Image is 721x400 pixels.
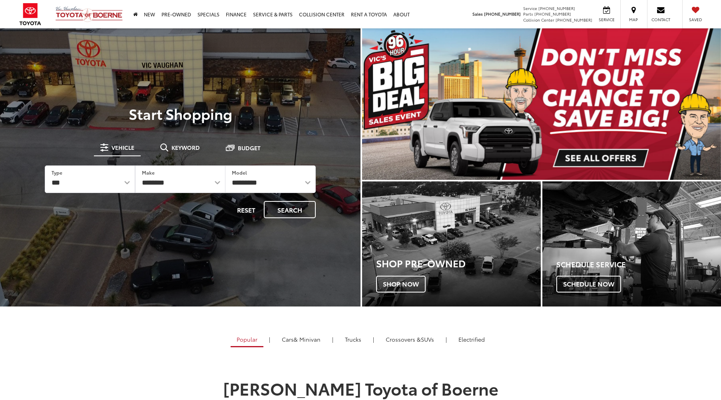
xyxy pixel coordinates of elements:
div: Toyota [362,181,541,306]
span: Keyword [171,145,200,150]
span: Collision Center [523,17,554,23]
button: Reset [230,201,262,218]
h4: Schedule Service [556,261,721,269]
span: Service [598,17,615,22]
span: Vehicle [112,145,134,150]
h3: Shop Pre-Owned [376,258,541,268]
span: Contact [651,17,670,22]
span: Map [625,17,642,22]
label: Type [52,169,62,176]
a: Schedule Service Schedule Now [542,181,721,306]
span: Schedule Now [556,276,621,293]
li: | [330,335,335,343]
span: Sales [472,11,483,17]
span: [PHONE_NUMBER] [556,17,592,23]
li: | [371,335,376,343]
span: Service [523,5,537,11]
span: Shop Now [376,276,426,293]
img: Big Deal Sales Event [362,28,721,180]
img: Vic Vaughan Toyota of Boerne [55,6,123,22]
a: Popular [231,332,263,347]
a: Shop Pre-Owned Shop Now [362,181,541,306]
label: Make [142,169,155,176]
a: Electrified [452,332,491,346]
span: Crossovers & [386,335,421,343]
span: Saved [687,17,704,22]
li: | [444,335,449,343]
span: [PHONE_NUMBER] [538,5,575,11]
a: Cars [276,332,327,346]
p: Start Shopping [34,105,327,121]
span: [PHONE_NUMBER] [534,11,571,17]
a: SUVs [380,332,440,346]
span: [PHONE_NUMBER] [484,11,521,17]
div: Toyota [542,181,721,306]
span: & Minivan [294,335,321,343]
div: carousel slide number 1 of 1 [362,28,721,180]
button: Search [264,201,316,218]
span: Parts [523,11,533,17]
label: Model [232,169,247,176]
a: Trucks [339,332,367,346]
li: | [267,335,272,343]
span: Budget [238,145,261,151]
h1: [PERSON_NAME] Toyota of Boerne [175,379,546,397]
section: Carousel section with vehicle pictures - may contain disclaimers. [362,28,721,180]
